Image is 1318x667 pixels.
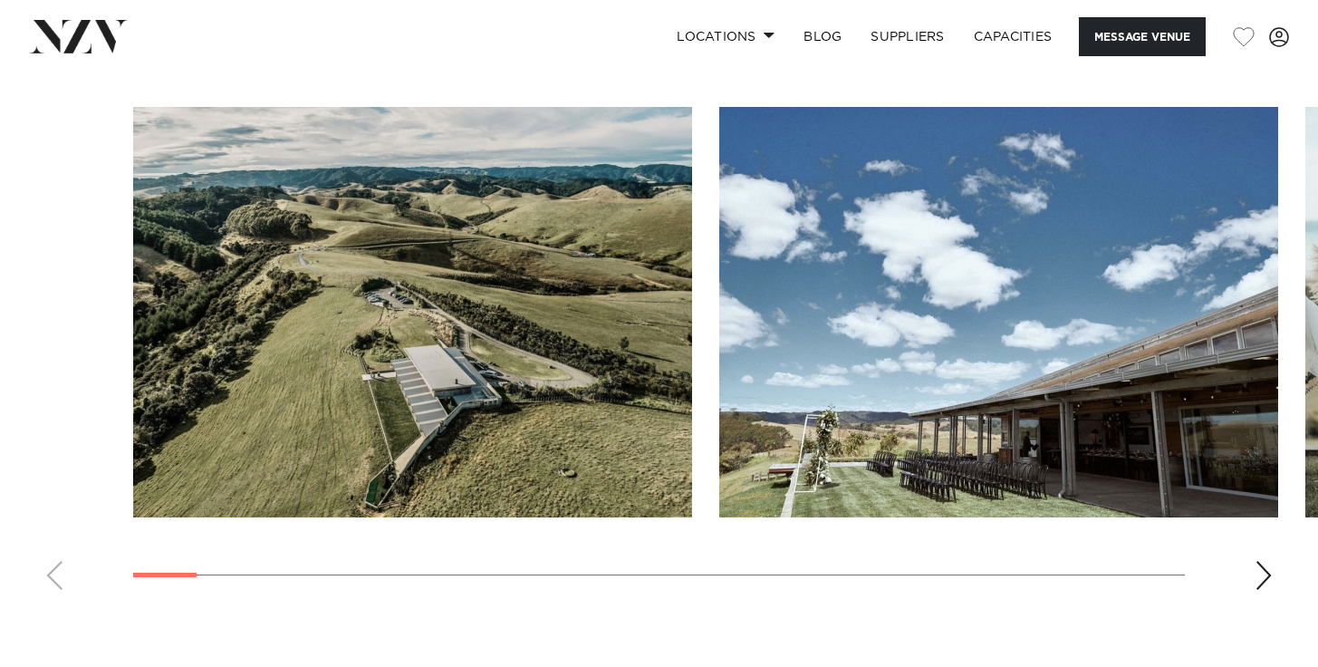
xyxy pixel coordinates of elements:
a: Capacities [959,17,1067,56]
a: SUPPLIERS [856,17,958,56]
button: Message Venue [1079,17,1206,56]
swiper-slide: 2 / 30 [719,107,1278,517]
a: BLOG [789,17,856,56]
swiper-slide: 1 / 30 [133,107,692,517]
img: nzv-logo.png [29,20,128,53]
a: Locations [662,17,789,56]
